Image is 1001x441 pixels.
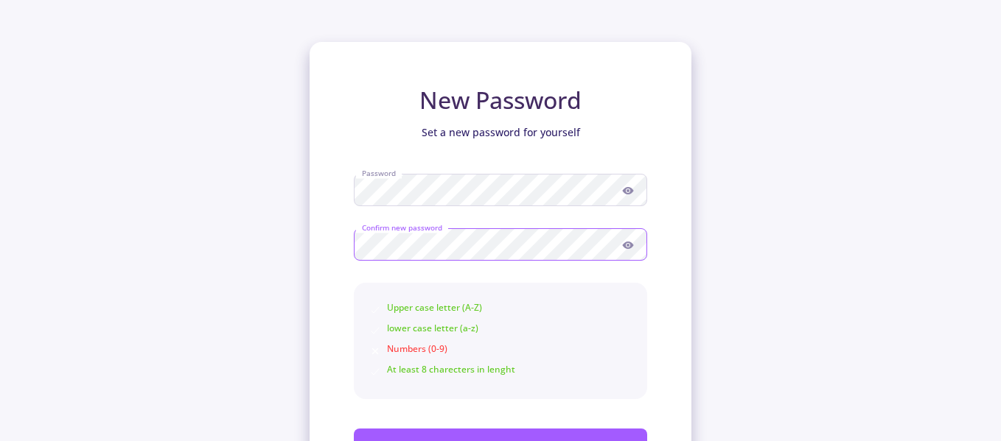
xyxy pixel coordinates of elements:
div: Upper case letter (A-Z) [369,301,632,319]
h2: New Password [354,86,647,114]
p: Set a new password for yourself [354,124,647,140]
div: lower case letter (a-z) [369,322,632,339]
div: At least 8 charecters in lenght [369,363,632,381]
div: Numbers (0-9) [369,342,632,360]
